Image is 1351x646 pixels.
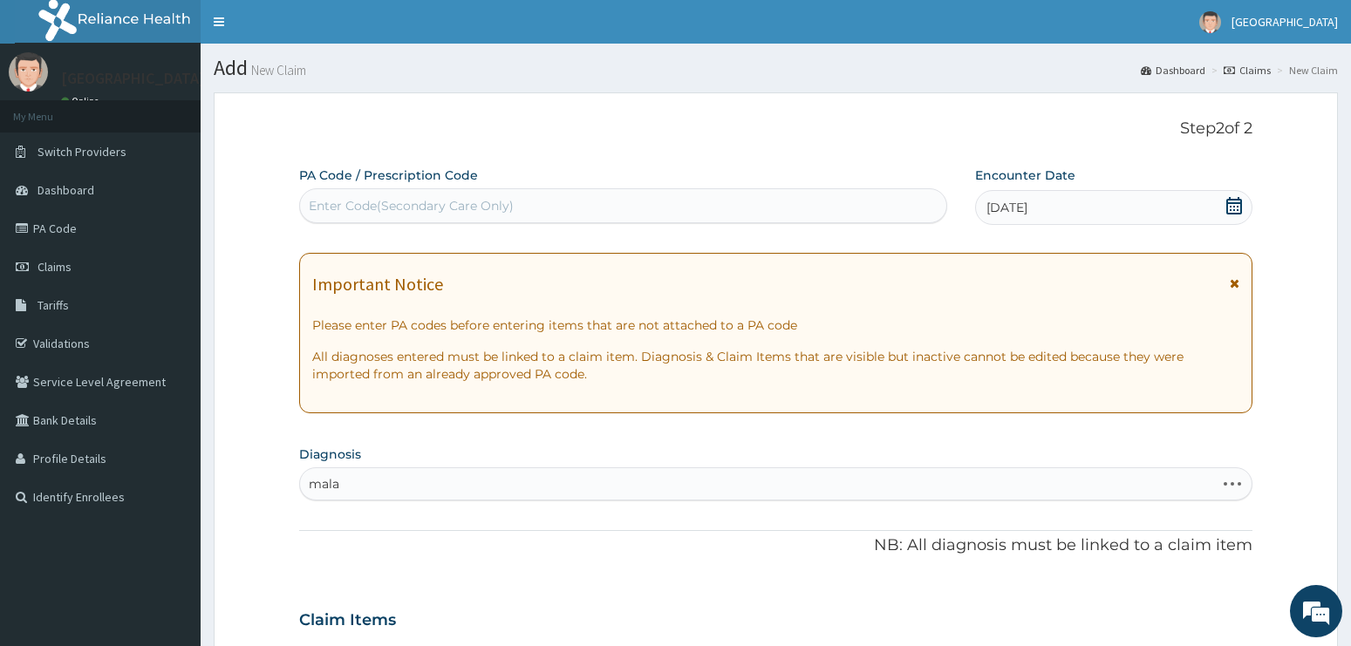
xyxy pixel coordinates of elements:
[299,167,478,184] label: PA Code / Prescription Code
[312,316,1240,334] p: Please enter PA codes before entering items that are not attached to a PA code
[986,199,1027,216] span: [DATE]
[1232,14,1338,30] span: [GEOGRAPHIC_DATA]
[312,348,1240,383] p: All diagnoses entered must be linked to a claim item. Diagnosis & Claim Items that are visible bu...
[299,445,361,463] label: Diagnosis
[248,64,306,77] small: New Claim
[61,71,205,86] p: [GEOGRAPHIC_DATA]
[38,182,94,198] span: Dashboard
[38,144,126,160] span: Switch Providers
[38,259,72,275] span: Claims
[312,275,443,294] h1: Important Notice
[1273,63,1338,78] li: New Claim
[1141,63,1205,78] a: Dashboard
[61,95,103,107] a: Online
[1224,63,1271,78] a: Claims
[299,611,396,630] h3: Claim Items
[9,52,48,92] img: User Image
[309,197,514,214] div: Enter Code(Secondary Care Only)
[214,57,1338,79] h1: Add
[38,297,69,313] span: Tariffs
[299,119,1253,139] p: Step 2 of 2
[1199,11,1221,33] img: User Image
[975,167,1075,184] label: Encounter Date
[299,534,1253,557] p: NB: All diagnosis must be linked to a claim item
